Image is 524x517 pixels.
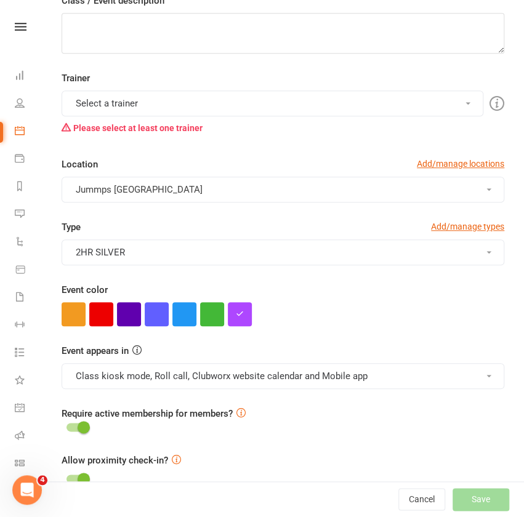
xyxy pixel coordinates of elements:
a: Product Sales [15,257,42,284]
a: Payments [15,146,42,174]
label: Trainer [62,71,90,86]
label: Location [62,157,98,172]
button: 2HR SILVER [62,239,504,265]
a: Calendar [15,118,42,146]
span: 4 [38,475,47,485]
label: Require active membership for members? [62,408,233,419]
a: Add/manage locations [417,157,504,170]
a: General attendance kiosk mode [15,395,42,423]
a: People [15,90,42,118]
a: Roll call kiosk mode [15,423,42,451]
a: Add/manage types [431,220,504,233]
button: Cancel [398,489,445,511]
a: Class kiosk mode [15,451,42,478]
label: Allow proximity check-in? [62,453,168,468]
div: Please select at least one trainer [62,116,504,140]
label: Type [62,220,81,234]
a: Dashboard [15,63,42,90]
label: Event color [62,283,108,297]
button: Jummps [GEOGRAPHIC_DATA] [62,177,504,202]
label: Event appears in [62,343,129,358]
button: Select a trainer [62,90,483,116]
span: Jummps [GEOGRAPHIC_DATA] [76,184,203,195]
a: What's New [15,367,42,395]
iframe: Intercom live chat [12,475,42,505]
a: Reports [15,174,42,201]
button: Class kiosk mode, Roll call, Clubworx website calendar and Mobile app [62,363,504,389]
